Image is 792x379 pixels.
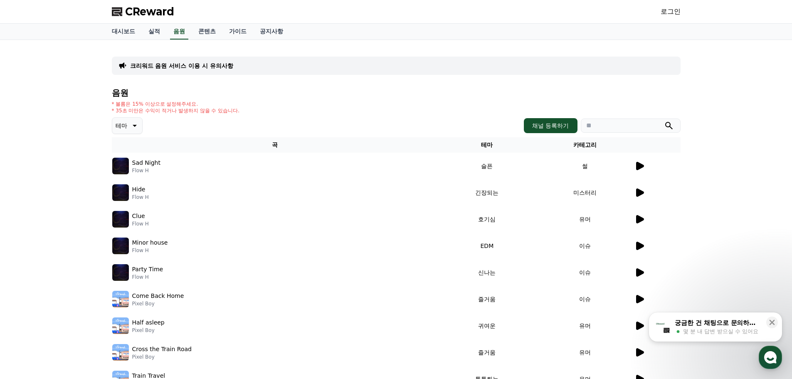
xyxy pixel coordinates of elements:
[536,312,634,339] td: 유머
[142,24,167,40] a: 실적
[112,107,240,114] p: * 35초 미만은 수익이 적거나 발생하지 않을 수 있습니다.
[438,233,536,259] td: EDM
[170,24,188,40] a: 음원
[112,344,129,361] img: music
[105,24,142,40] a: 대시보드
[536,233,634,259] td: 이슈
[116,120,127,131] p: 테마
[438,206,536,233] td: 호기심
[536,339,634,366] td: 유머
[112,5,174,18] a: CReward
[132,318,165,327] p: Half asleep
[438,286,536,312] td: 즐거움
[536,259,634,286] td: 이슈
[112,88,681,97] h4: 음원
[125,5,174,18] span: CReward
[132,300,184,307] p: Pixel Boy
[132,292,184,300] p: Come Back Home
[112,264,129,281] img: music
[536,153,634,179] td: 썰
[112,317,129,334] img: music
[524,118,577,133] button: 채널 등록하기
[536,206,634,233] td: 유머
[132,354,192,360] p: Pixel Boy
[438,153,536,179] td: 슬픈
[438,259,536,286] td: 신나는
[132,212,145,220] p: Clue
[132,274,163,280] p: Flow H
[438,339,536,366] td: 즐거움
[438,137,536,153] th: 테마
[253,24,290,40] a: 공지사항
[132,220,149,227] p: Flow H
[112,184,129,201] img: music
[132,167,160,174] p: Flow H
[112,117,143,134] button: 테마
[112,101,240,107] p: * 볼륨은 15% 이상으로 설정해주세요.
[112,137,438,153] th: 곡
[112,211,129,228] img: music
[192,24,222,40] a: 콘텐츠
[132,247,168,254] p: Flow H
[112,238,129,254] img: music
[112,158,129,174] img: music
[536,179,634,206] td: 미스터리
[438,179,536,206] td: 긴장되는
[132,238,168,247] p: Minor house
[130,62,233,70] a: 크리워드 음원 서비스 이용 시 유의사항
[536,137,634,153] th: 카테고리
[112,291,129,307] img: music
[438,312,536,339] td: 귀여운
[132,327,165,334] p: Pixel Boy
[222,24,253,40] a: 가이드
[132,265,163,274] p: Party Time
[536,286,634,312] td: 이슈
[661,7,681,17] a: 로그인
[132,345,192,354] p: Cross the Train Road
[132,194,149,201] p: Flow H
[132,185,146,194] p: Hide
[132,159,160,167] p: Sad Night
